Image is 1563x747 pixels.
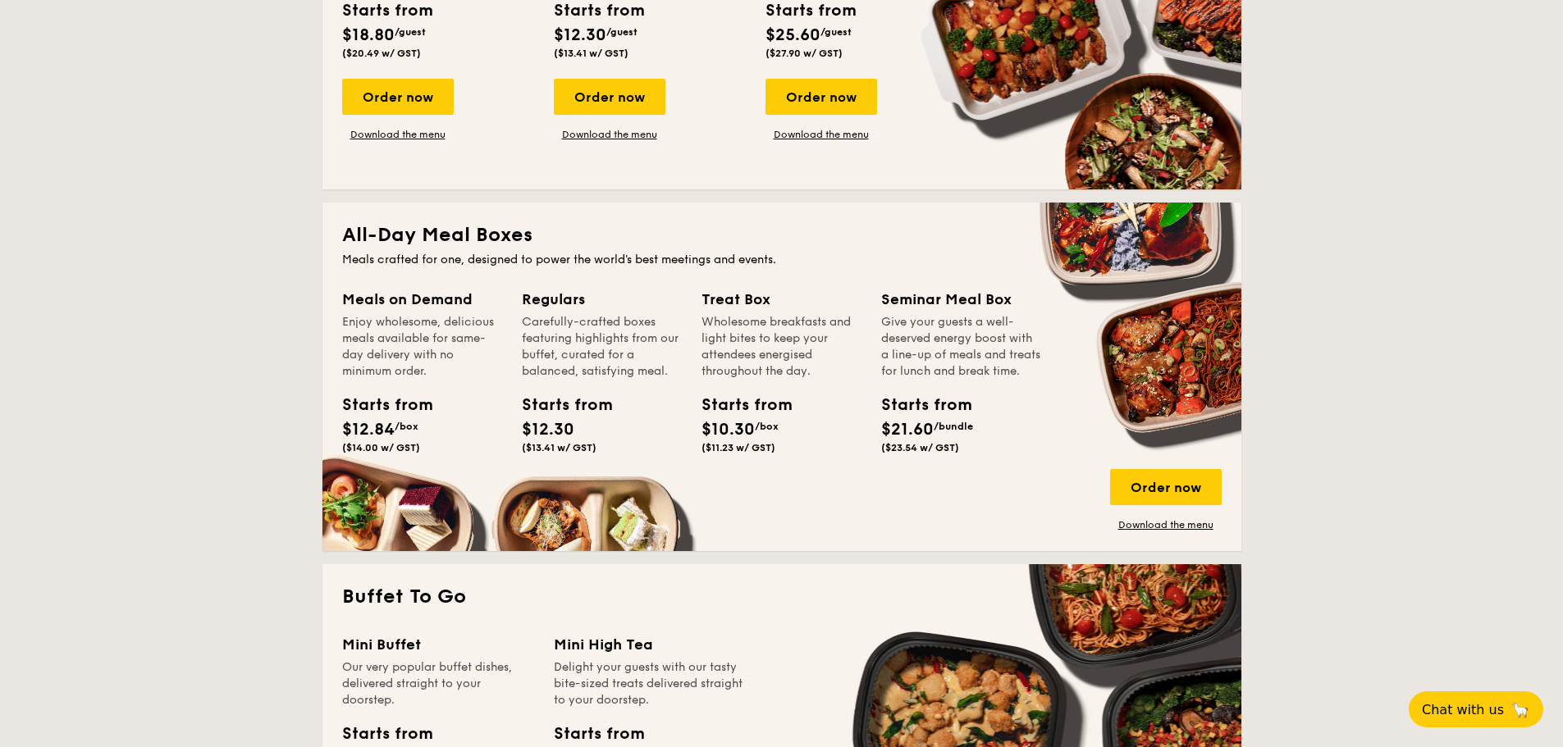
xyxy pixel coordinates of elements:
div: Enjoy wholesome, delicious meals available for same-day delivery with no minimum order. [342,314,502,380]
span: $25.60 [766,25,820,45]
span: /guest [820,26,852,38]
div: Starts from [554,722,643,746]
span: ($13.41 w/ GST) [554,48,628,59]
button: Chat with us🦙 [1409,691,1543,727]
span: $21.60 [881,420,934,440]
span: $18.80 [342,25,395,45]
div: Mini Buffet [342,633,534,656]
div: Give your guests a well-deserved energy boost with a line-up of meals and treats for lunch and br... [881,314,1041,380]
div: Order now [554,79,665,115]
div: Starts from [342,722,432,746]
span: ($11.23 w/ GST) [702,442,775,453]
div: Starts from [342,393,416,417]
span: $10.30 [702,420,755,440]
span: Chat with us [1422,702,1504,717]
div: Starts from [881,393,955,417]
span: ($13.41 w/ GST) [522,442,596,453]
span: /box [755,421,779,432]
div: Treat Box [702,288,861,311]
a: Download the menu [554,128,665,141]
h2: All-Day Meal Boxes [342,222,1222,248]
div: Starts from [702,393,775,417]
span: $12.30 [554,25,606,45]
a: Download the menu [342,128,454,141]
span: $12.30 [522,420,574,440]
div: Our very popular buffet dishes, delivered straight to your doorstep. [342,659,534,708]
div: Order now [342,79,454,115]
div: Meals on Demand [342,288,502,311]
div: Delight your guests with our tasty bite-sized treats delivered straight to your doorstep. [554,659,746,708]
div: Meals crafted for one, designed to power the world's best meetings and events. [342,252,1222,268]
div: Wholesome breakfasts and light bites to keep your attendees energised throughout the day. [702,314,861,380]
div: Order now [1110,469,1222,505]
span: ($14.00 w/ GST) [342,442,420,453]
span: $12.84 [342,420,395,440]
span: /bundle [934,421,973,432]
span: /box [395,421,418,432]
span: /guest [606,26,638,38]
div: Mini High Tea [554,633,746,656]
div: Seminar Meal Box [881,288,1041,311]
div: Carefully-crafted boxes featuring highlights from our buffet, curated for a balanced, satisfying ... [522,314,682,380]
div: Order now [766,79,877,115]
h2: Buffet To Go [342,584,1222,610]
span: ($20.49 w/ GST) [342,48,421,59]
a: Download the menu [766,128,877,141]
span: 🦙 [1510,700,1530,719]
div: Regulars [522,288,682,311]
span: /guest [395,26,426,38]
a: Download the menu [1110,518,1222,531]
span: ($27.90 w/ GST) [766,48,843,59]
span: ($23.54 w/ GST) [881,442,959,453]
div: Starts from [522,393,596,417]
